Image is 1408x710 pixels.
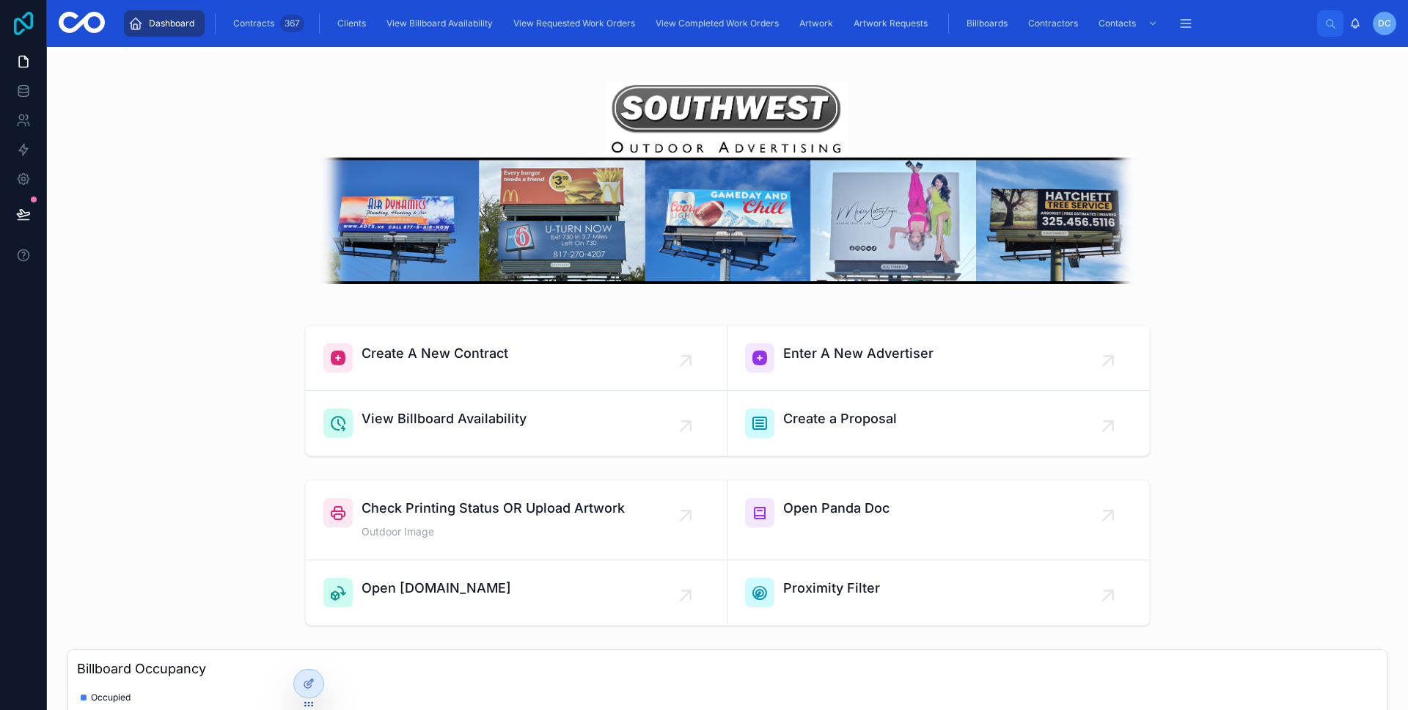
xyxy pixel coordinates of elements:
a: Check Printing Status OR Upload ArtworkOutdoor Image [306,480,727,560]
h3: Billboard Occupancy [77,659,1378,679]
span: Dashboard [149,18,194,29]
span: Contracts [233,18,274,29]
a: Clients [330,10,376,37]
div: 367 [280,15,304,32]
span: View Completed Work Orders [656,18,779,29]
span: Billboards [967,18,1008,29]
span: Create a Proposal [783,409,897,429]
span: Open [DOMAIN_NAME] [362,578,511,599]
a: Proximity Filter [727,560,1149,625]
span: Artwork [799,18,833,29]
span: Contacts [1099,18,1136,29]
a: View Completed Work Orders [648,10,789,37]
a: Artwork [792,10,843,37]
span: View Billboard Availability [362,409,527,429]
a: Artwork Requests [846,10,938,37]
span: Contractors [1028,18,1078,29]
img: 25921-BILLBOARD-BANNER.png [305,82,1150,284]
span: Open Panda Doc [783,498,890,519]
a: Open Panda Doc [727,480,1149,560]
a: Create a Proposal [727,391,1149,455]
a: Contacts [1091,10,1165,37]
div: scrollable content [117,7,1317,40]
a: Dashboard [124,10,205,37]
a: Billboards [959,10,1018,37]
span: Occupied [91,692,131,703]
a: Contractors [1021,10,1088,37]
a: Contracts367 [226,10,309,37]
span: Enter A New Advertiser [783,343,934,364]
img: App logo [59,12,105,35]
span: Clients [337,18,366,29]
span: Create A New Contract [362,343,508,364]
span: Artwork Requests [854,18,928,29]
a: Enter A New Advertiser [727,326,1149,391]
a: View Billboard Availability [379,10,503,37]
a: Create A New Contract [306,326,727,391]
span: View Requested Work Orders [513,18,635,29]
span: View Billboard Availability [386,18,493,29]
span: Proximity Filter [783,578,880,599]
span: DC [1378,18,1391,29]
span: Check Printing Status OR Upload Artwork [362,498,625,519]
span: Outdoor Image [362,524,625,539]
a: View Requested Work Orders [506,10,645,37]
a: Open [DOMAIN_NAME] [306,560,727,625]
a: View Billboard Availability [306,391,727,455]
